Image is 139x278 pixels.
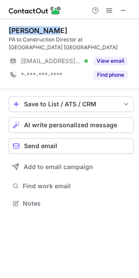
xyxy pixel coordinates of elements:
[9,5,61,16] img: ContactOut v5.3.10
[24,122,117,129] span: AI write personalized message
[9,96,134,112] button: save-profile-one-click
[9,138,134,154] button: Send email
[9,26,67,35] div: [PERSON_NAME]
[24,101,118,108] div: Save to List / ATS / CRM
[23,182,130,190] span: Find work email
[24,142,57,149] span: Send email
[9,117,134,133] button: AI write personalized message
[9,180,134,192] button: Find work email
[9,36,134,51] div: PA to Construction Director at [GEOGRAPHIC_DATA] [GEOGRAPHIC_DATA]
[21,57,81,65] span: [EMAIL_ADDRESS][DOMAIN_NAME]
[9,197,134,210] button: Notes
[23,200,130,207] span: Notes
[9,159,134,175] button: Add to email campaign
[93,71,128,79] button: Reveal Button
[93,57,128,65] button: Reveal Button
[24,163,93,170] span: Add to email campaign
